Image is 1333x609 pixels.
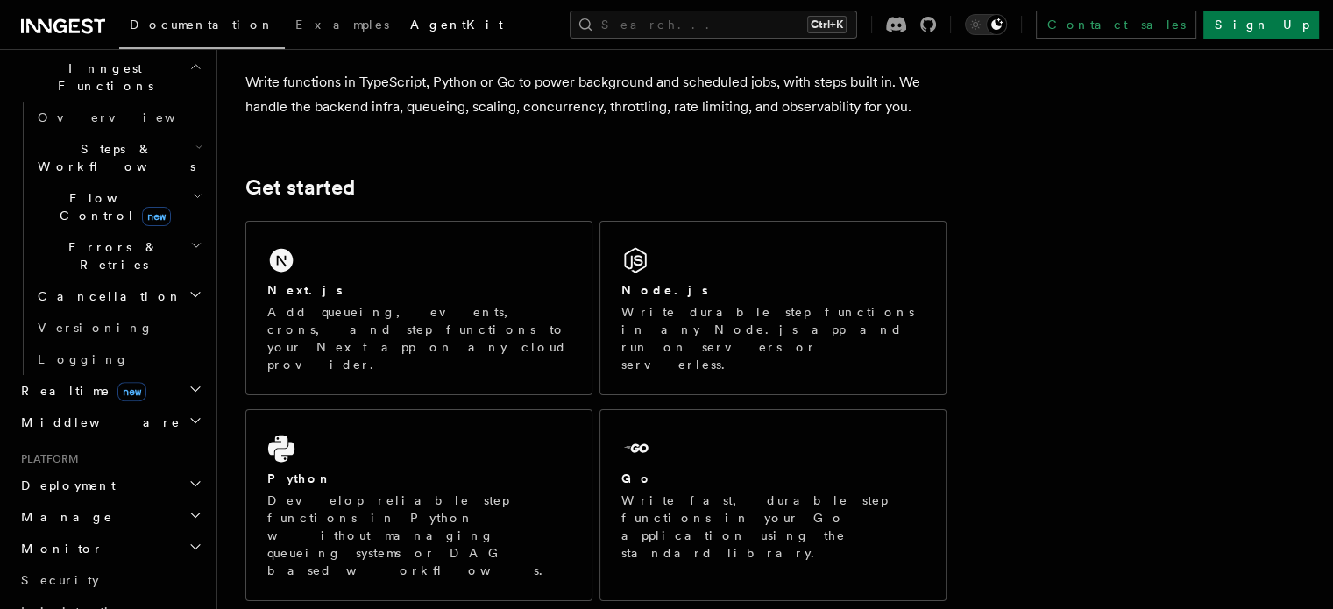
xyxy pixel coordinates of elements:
[31,102,206,133] a: Overview
[285,5,400,47] a: Examples
[14,452,79,466] span: Platform
[245,175,355,200] a: Get started
[31,343,206,375] a: Logging
[400,5,514,47] a: AgentKit
[621,303,925,373] p: Write durable step functions in any Node.js app and run on servers or serverless.
[410,18,503,32] span: AgentKit
[117,382,146,401] span: new
[267,492,571,579] p: Develop reliable step functions in Python without managing queueing systems or DAG based workflows.
[130,18,274,32] span: Documentation
[267,281,343,299] h2: Next.js
[14,508,113,526] span: Manage
[621,281,708,299] h2: Node.js
[1036,11,1196,39] a: Contact sales
[807,16,847,33] kbd: Ctrl+K
[31,231,206,280] button: Errors & Retries
[570,11,857,39] button: Search...Ctrl+K
[31,140,195,175] span: Steps & Workflows
[621,492,925,562] p: Write fast, durable step functions in your Go application using the standard library.
[245,409,592,601] a: PythonDevelop reliable step functions in Python without managing queueing systems or DAG based wo...
[31,189,193,224] span: Flow Control
[142,207,171,226] span: new
[295,18,389,32] span: Examples
[14,540,103,557] span: Monitor
[119,5,285,49] a: Documentation
[14,414,181,431] span: Middleware
[31,312,206,343] a: Versioning
[14,53,206,102] button: Inngest Functions
[31,287,182,305] span: Cancellation
[38,321,153,335] span: Versioning
[14,564,206,596] a: Security
[14,477,116,494] span: Deployment
[21,573,99,587] span: Security
[14,375,206,407] button: Realtimenew
[14,407,206,438] button: Middleware
[31,182,206,231] button: Flow Controlnew
[245,70,947,119] p: Write functions in TypeScript, Python or Go to power background and scheduled jobs, with steps bu...
[14,60,189,95] span: Inngest Functions
[267,470,332,487] h2: Python
[31,238,190,273] span: Errors & Retries
[38,352,129,366] span: Logging
[14,382,146,400] span: Realtime
[14,102,206,375] div: Inngest Functions
[14,470,206,501] button: Deployment
[245,221,592,395] a: Next.jsAdd queueing, events, crons, and step functions to your Next app on any cloud provider.
[621,470,653,487] h2: Go
[31,133,206,182] button: Steps & Workflows
[1203,11,1319,39] a: Sign Up
[38,110,218,124] span: Overview
[599,221,947,395] a: Node.jsWrite durable step functions in any Node.js app and run on servers or serverless.
[14,533,206,564] button: Monitor
[31,280,206,312] button: Cancellation
[599,409,947,601] a: GoWrite fast, durable step functions in your Go application using the standard library.
[14,501,206,533] button: Manage
[267,303,571,373] p: Add queueing, events, crons, and step functions to your Next app on any cloud provider.
[965,14,1007,35] button: Toggle dark mode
